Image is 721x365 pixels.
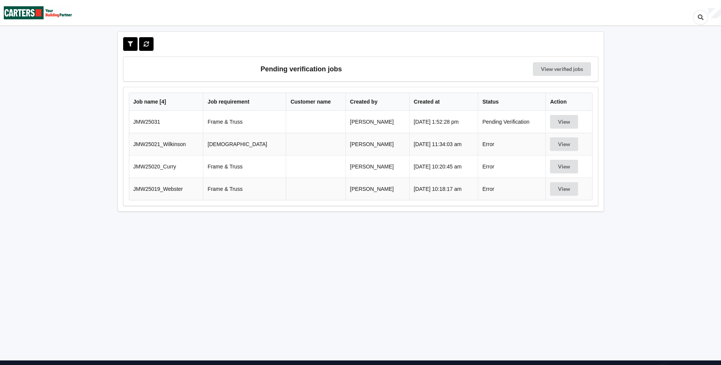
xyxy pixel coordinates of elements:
td: [PERSON_NAME] [345,155,409,178]
td: [PERSON_NAME] [345,111,409,133]
td: [PERSON_NAME] [345,133,409,155]
button: View [550,160,578,173]
td: Frame & Truss [203,111,286,133]
a: View [550,141,580,147]
td: [DATE] 10:20:45 am [409,155,478,178]
button: View [550,115,578,129]
td: JMW25019_Webster [129,178,203,200]
td: [PERSON_NAME] [345,178,409,200]
td: [DATE] 10:18:17 am [409,178,478,200]
img: Carters [4,0,72,25]
td: [DEMOGRAPHIC_DATA] [203,133,286,155]
a: View [550,119,580,125]
button: View [550,182,578,196]
th: Job name [ 4 ] [129,93,203,111]
td: Error [478,178,545,200]
td: Error [478,133,545,155]
div: User Profile [708,8,721,19]
a: View [550,164,580,170]
th: Customer name [286,93,345,111]
td: Pending Verification [478,111,545,133]
td: [DATE] 11:34:03 am [409,133,478,155]
th: Created by [345,93,409,111]
button: View [550,137,578,151]
th: Status [478,93,545,111]
h3: Pending verification jobs [129,62,474,76]
td: Error [478,155,545,178]
th: Action [545,93,592,111]
td: JMW25031 [129,111,203,133]
td: Frame & Truss [203,178,286,200]
td: JMW25021_Wilkinson [129,133,203,155]
td: [DATE] 1:52:28 pm [409,111,478,133]
a: View [550,186,580,192]
td: Frame & Truss [203,155,286,178]
td: JMW25020_Curry [129,155,203,178]
th: Created at [409,93,478,111]
a: View verified jobs [533,62,591,76]
th: Job requirement [203,93,286,111]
